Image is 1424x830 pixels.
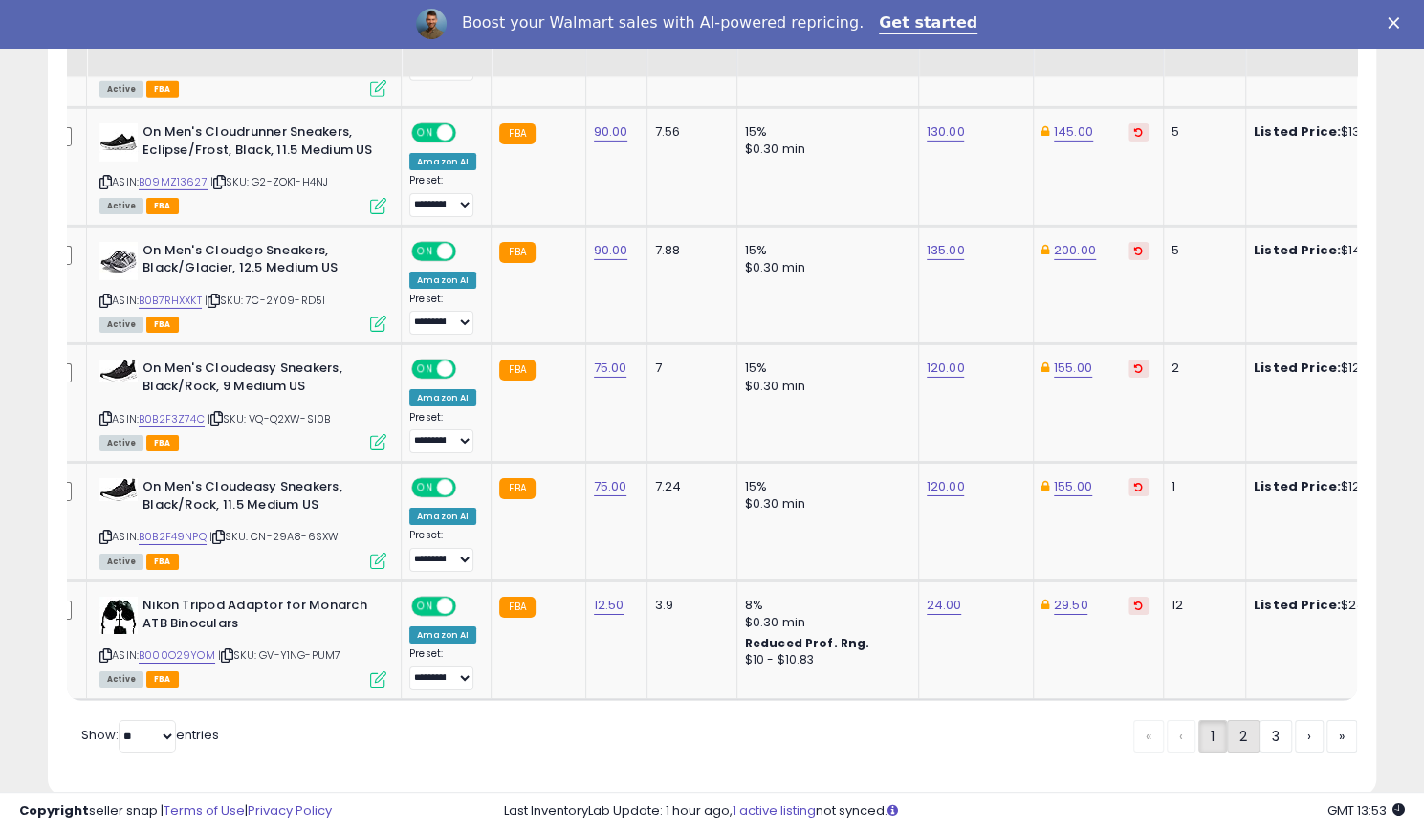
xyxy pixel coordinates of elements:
[146,81,179,98] span: FBA
[1254,597,1413,614] div: $24.00
[1172,360,1231,377] div: 2
[99,478,138,501] img: 415cjdUjRbL._SL40_.jpg
[594,477,627,496] a: 75.00
[499,123,535,144] small: FBA
[745,652,904,668] div: $10 - $10.83
[99,123,386,212] div: ASIN:
[1054,359,1092,378] a: 155.00
[927,241,965,260] a: 135.00
[99,242,138,280] img: 41AGJIquKQL._SL40_.jpg
[655,242,722,259] div: 7.88
[409,626,476,644] div: Amazon AI
[208,411,330,426] span: | SKU: VQ-Q2XW-SI0B
[139,411,205,427] a: B0B2F3Z74C
[409,389,476,406] div: Amazon AI
[413,243,437,259] span: ON
[1254,242,1413,259] div: $143.60
[99,317,143,333] span: All listings currently available for purchase on Amazon
[594,359,627,378] a: 75.00
[745,597,904,614] div: 8%
[413,361,437,378] span: ON
[99,360,138,382] img: 415cjdUjRbL._SL40_.jpg
[99,435,143,451] span: All listings currently available for purchase on Amazon
[745,242,904,259] div: 15%
[146,671,179,688] span: FBA
[745,635,870,651] b: Reduced Prof. Rng.
[927,596,962,615] a: 24.00
[453,361,484,378] span: OFF
[1254,596,1341,614] b: Listed Price:
[655,360,722,377] div: 7
[745,259,904,276] div: $0.30 min
[409,153,476,170] div: Amazon AI
[142,242,375,282] b: On Men's Cloudgo Sneakers, Black/Glacier, 12.5 Medium US
[745,360,904,377] div: 15%
[218,647,340,663] span: | SKU: GV-Y1NG-PUM7
[594,596,624,615] a: 12.50
[453,243,484,259] span: OFF
[139,293,202,309] a: B0B7RHXXKT
[655,123,722,141] div: 7.56
[745,378,904,395] div: $0.30 min
[499,242,535,263] small: FBA
[139,529,207,545] a: B0B2F49NPQ
[409,174,476,217] div: Preset:
[1339,727,1345,746] span: »
[1172,242,1231,259] div: 5
[248,801,332,819] a: Privacy Policy
[1254,241,1341,259] b: Listed Price:
[1307,727,1311,746] span: ›
[1254,359,1341,377] b: Listed Price:
[413,480,437,496] span: ON
[409,293,476,336] div: Preset:
[1260,720,1292,753] a: 3
[99,671,143,688] span: All listings currently available for purchase on Amazon
[142,478,375,518] b: On Men's Cloudeasy Sneakers, Black/Rock, 11.5 Medium US
[1254,478,1413,495] div: $120.00
[1054,241,1096,260] a: 200.00
[146,554,179,570] span: FBA
[142,597,375,637] b: Nikon Tripod Adaptor for Monarch ATB Binoculars
[19,801,89,819] strong: Copyright
[81,726,219,744] span: Show: entries
[1254,122,1341,141] b: Listed Price:
[927,477,965,496] a: 120.00
[409,508,476,525] div: Amazon AI
[453,599,484,615] span: OFF
[409,529,476,572] div: Preset:
[499,597,535,618] small: FBA
[139,174,208,190] a: B09MZ13627
[1054,596,1088,615] a: 29.50
[453,125,484,142] span: OFF
[409,272,476,289] div: Amazon AI
[409,647,476,690] div: Preset:
[1254,360,1413,377] div: $120.00
[99,198,143,214] span: All listings currently available for purchase on Amazon
[655,478,722,495] div: 7.24
[19,802,332,820] div: seller snap | |
[99,81,143,98] span: All listings currently available for purchase on Amazon
[99,360,386,448] div: ASIN:
[99,478,386,567] div: ASIN:
[499,478,535,499] small: FBA
[205,293,325,308] span: | SKU: 7C-2Y09-RD5I
[210,174,328,189] span: | SKU: G2-ZOK1-H4NJ
[745,141,904,158] div: $0.30 min
[1054,122,1093,142] a: 145.00
[416,9,447,39] img: Profile image for Adrian
[413,125,437,142] span: ON
[1388,17,1407,29] div: Close
[1227,720,1260,753] a: 2
[594,122,628,142] a: 90.00
[413,599,437,615] span: ON
[655,597,722,614] div: 3.9
[209,529,339,544] span: | SKU: CN-29A8-6SXW
[745,495,904,513] div: $0.30 min
[99,123,138,162] img: 316moC+oEeL._SL40_.jpg
[1327,801,1405,819] span: 2025-08-18 13:53 GMT
[879,13,977,34] a: Get started
[146,317,179,333] span: FBA
[1054,477,1092,496] a: 155.00
[1172,597,1231,614] div: 12
[745,123,904,141] div: 15%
